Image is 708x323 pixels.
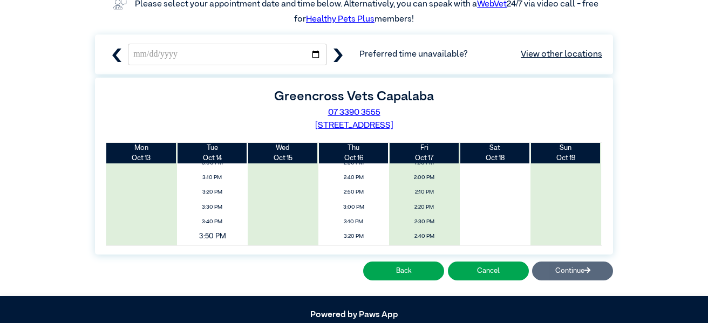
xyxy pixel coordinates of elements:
button: Back [363,262,444,280]
span: 2:00 PM [392,171,457,184]
span: 3:50 PM [171,229,255,245]
th: Oct 17 [389,143,460,163]
span: 2:40 PM [321,171,386,184]
label: Greencross Vets Capalaba [274,90,434,103]
a: 07 3390 3555 [328,108,380,117]
span: Preferred time unavailable? [359,48,602,61]
a: Healthy Pets Plus [306,15,375,24]
th: Oct 18 [460,143,530,163]
a: View other locations [521,48,602,61]
span: 3:40 PM [180,216,245,228]
span: 2:20 PM [392,201,457,214]
a: [STREET_ADDRESS] [315,121,393,130]
span: 2:50 PM [321,186,386,198]
span: 2:30 PM [392,216,457,228]
span: 3:20 PM [321,230,386,243]
span: 3:00 PM [321,201,386,214]
th: Oct 13 [106,143,177,163]
th: Oct 15 [248,143,318,163]
th: Oct 14 [177,143,248,163]
span: 3:30 PM [180,201,245,214]
span: 2:10 PM [392,186,457,198]
span: 2:40 PM [392,230,457,243]
th: Oct 16 [318,143,389,163]
span: 3:20 PM [180,186,245,198]
th: Oct 19 [530,143,601,163]
h5: Powered by Paws App [95,310,613,320]
span: 3:10 PM [321,216,386,228]
span: 3:10 PM [180,171,245,184]
button: Cancel [448,262,529,280]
